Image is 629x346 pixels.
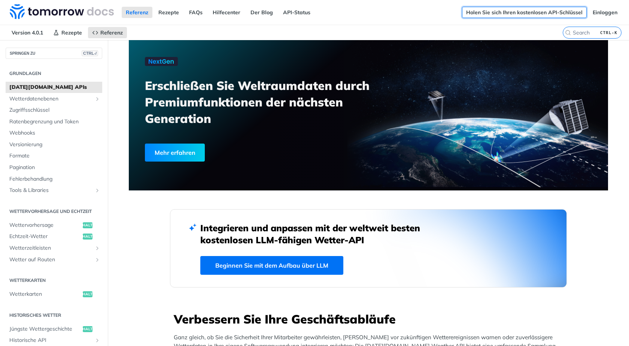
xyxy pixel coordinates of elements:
[126,9,148,16] font: Referenz
[6,335,102,346] a: Historische APIUnterseiten für Historical API anzeigen
[9,337,46,343] font: Historische API
[6,220,102,231] a: Wettervorhersageerhalten
[213,9,240,16] font: Hilfecenter
[6,162,102,173] a: Pagination
[466,9,583,16] font: Holen Sie sich Ihren kostenlosen API-Schlüssel
[9,291,42,297] font: Wetterkarten
[78,234,98,239] font: erhalten
[9,164,35,171] font: Pagination
[154,7,183,18] a: Rezepte
[9,222,54,228] font: Wettervorhersage
[9,84,87,90] font: [DATE][DOMAIN_NAME] APIs
[94,96,100,102] button: Unterseiten für Wetterdatenebenen anzeigen
[9,187,92,194] span: Tools & Libraries
[9,244,51,251] font: Wetterzeitleisten
[12,29,43,36] font: Version 4.0.1
[6,127,102,139] a: Webhooks
[6,116,102,127] a: Ratenbegrenzung und Token
[145,94,343,126] font: Premiumfunktionen der nächsten Generation
[185,7,207,18] a: FAQs
[250,9,273,16] font: Der Blog
[589,7,622,18] a: Einloggen
[9,129,35,136] font: Webhooks
[9,152,30,159] font: Formate
[78,223,98,228] font: erhalten
[94,257,100,263] button: Unterseiten für „Wetter auf Routen“ anzeigen
[598,29,619,36] kbd: CTRL-K
[6,105,102,116] a: Zugriffsschlüssel
[6,243,102,254] a: WetterzeitleistenUnterseiten für Wetterzeitleisten anzeigen
[6,324,102,335] a: Jüngste Wettergeschichteerhalten
[9,141,42,148] font: Versionierung
[279,7,314,18] a: API-Status
[6,174,102,185] a: Fehlerbehandlung
[246,7,277,18] a: Der Blog
[6,48,102,59] button: SPRINGEN ZUCTRL-/
[94,337,100,343] button: Unterseiten für Historical API anzeigen
[189,9,203,16] font: FAQs
[6,139,102,150] a: Versionierung
[145,78,370,93] font: Erschließen Sie Weltraumdaten durch
[78,327,98,331] font: erhalten
[174,312,396,327] font: Verbessern Sie Ihre Geschäftsabläufe
[9,256,55,263] font: Wetter auf Routen
[209,7,244,18] a: Hilfecenter
[88,27,127,38] a: Referenz
[6,185,102,196] a: Tools & LibrariesShow subpages for Tools & Libraries
[158,9,179,16] font: Rezepte
[145,144,330,162] a: Mehr erfahren
[122,7,152,18] a: Referenz
[61,29,82,36] font: Rezepte
[94,245,100,251] button: Unterseiten für Wetterzeitleisten anzeigen
[593,9,617,16] font: Einloggen
[9,277,46,283] font: Wetterkarten
[200,222,420,246] font: Integrieren und anpassen mit der weltweit besten kostenlosen LLM-fähigen Wetter-API
[9,175,52,182] font: Fehlerbehandlung
[6,93,102,105] a: WetterdatenebenenUnterseiten für Wetterdatenebenen anzeigen
[462,7,587,18] a: Holen Sie sich Ihren kostenlosen API-Schlüssel
[10,51,35,55] font: SPRINGEN ZU
[82,50,98,56] span: CTRL-/
[565,30,571,36] svg: Search
[6,289,102,300] a: Wetterkartenerhalten
[49,27,86,38] a: Rezepte
[145,57,178,66] img: NextGen
[6,254,102,265] a: Wetter auf RoutenUnterseiten für „Wetter auf Routen“ anzeigen
[9,118,79,125] font: Ratenbegrenzung und Token
[6,150,102,162] a: Formate
[9,70,41,76] font: Grundlagen
[9,106,49,113] font: Zugriffsschlüssel
[283,9,310,16] font: API-Status
[6,231,102,242] a: Echtzeit-Wettererhalten
[10,4,114,19] img: Tomorrow.io Wetter-API-Dokumente
[9,312,61,318] font: Historisches Wetter
[200,256,343,275] a: Beginnen Sie mit dem Aufbau über LLM
[215,262,328,269] font: Beginnen Sie mit dem Aufbau über LLM
[94,187,100,193] button: Show subpages for Tools & Libraries
[78,292,98,297] font: erhalten
[155,149,195,156] font: Mehr erfahren
[100,29,123,36] font: Referenz
[6,82,102,93] a: [DATE][DOMAIN_NAME] APIs
[9,325,72,332] font: Jüngste Wettergeschichte
[9,95,58,102] font: Wetterdatenebenen
[9,208,92,214] font: Wettervorhersage und Echtzeit
[9,233,48,240] font: Echtzeit-Wetter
